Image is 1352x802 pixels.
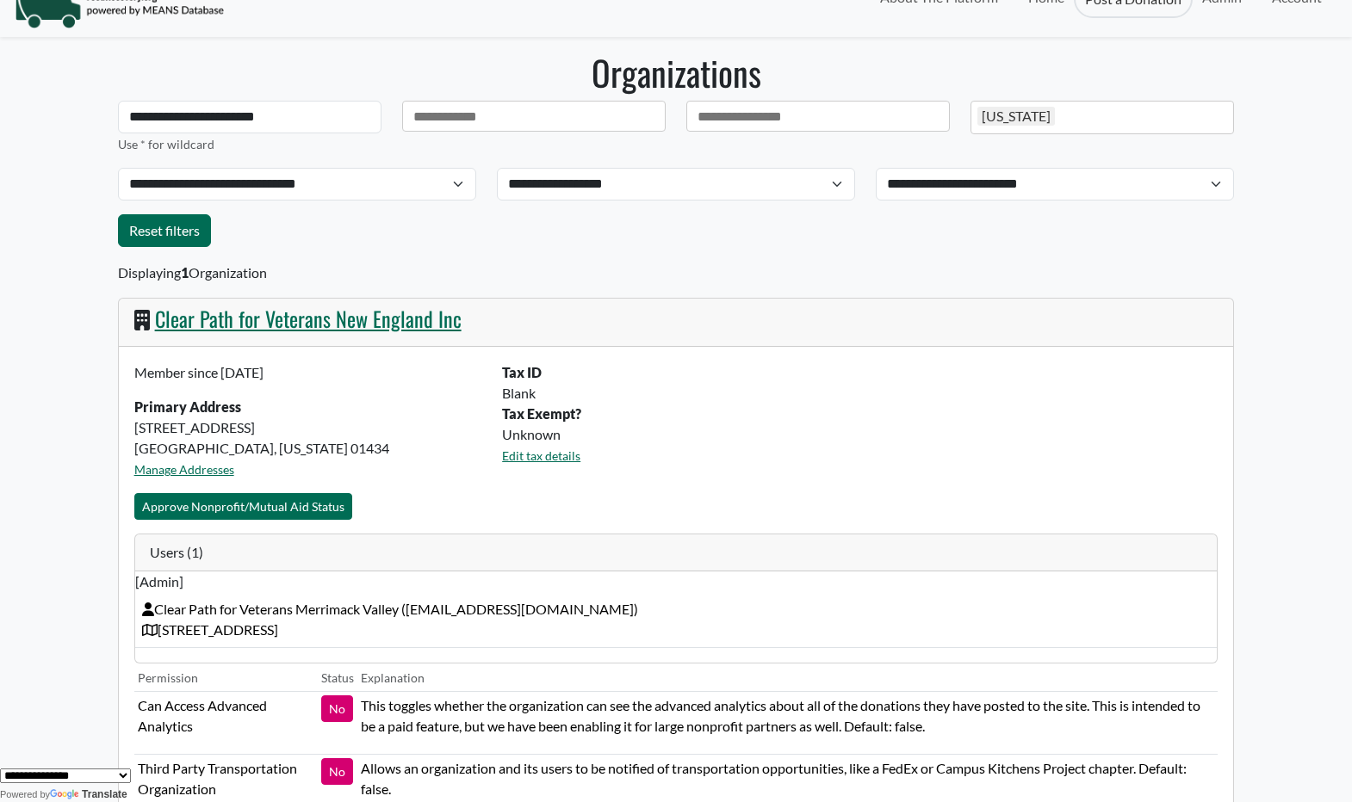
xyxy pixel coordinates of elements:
[118,52,1234,93] h1: Organizations
[134,462,234,477] a: Manage Addresses
[118,214,211,247] a: Reset filters
[135,534,1218,571] div: Users (1)
[134,398,241,415] strong: Primary Address
[134,493,352,520] button: Approve Nonprofit/Mutual Aid Status
[135,592,1218,648] td: Clear Path for Veterans Merrimack Valley ( [EMAIL_ADDRESS][DOMAIN_NAME] ) [STREET_ADDRESS]
[502,448,580,463] a: Edit tax details
[321,758,353,785] button: No
[181,264,189,281] b: 1
[118,137,214,151] small: Use * for wildcard
[124,362,493,493] div: [STREET_ADDRESS] [GEOGRAPHIC_DATA], [US_STATE] 01434
[492,424,1228,445] div: Unknown
[321,670,354,685] small: Status
[50,788,127,800] a: Translate
[138,670,198,685] small: Permission
[502,364,542,380] b: Tax ID
[361,758,1214,799] p: Allows an organization and its users to be notified of transportation opportunities, like a FedEx...
[361,670,425,685] small: Explanation
[134,362,482,383] p: Member since [DATE]
[977,107,1055,126] div: [US_STATE]
[134,692,319,755] td: Can Access Advanced Analytics
[492,383,1228,404] div: Blank
[155,303,462,334] a: Clear Path for Veterans New England Inc
[361,695,1214,737] p: This toggles whether the organization can see the advanced analytics about all of the donations t...
[502,405,581,422] b: Tax Exempt?
[135,571,1218,592] span: [Admin]
[321,695,353,722] button: No
[50,789,82,801] img: Google Translate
